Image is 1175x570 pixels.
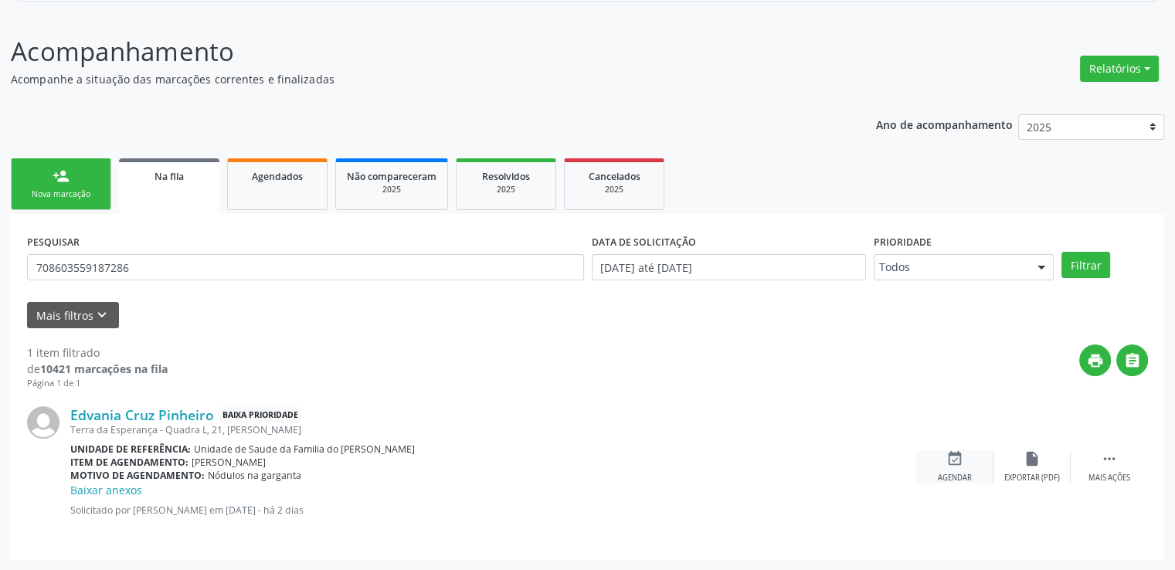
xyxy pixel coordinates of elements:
i: insert_drive_file [1024,450,1041,467]
div: Mais ações [1088,473,1130,483]
i:  [1101,450,1118,467]
label: Prioridade [874,230,932,254]
p: Acompanhe a situação das marcações correntes e finalizadas [11,71,818,87]
img: img [27,406,59,439]
span: Todos [879,260,1023,275]
input: Nome, CNS [27,254,584,280]
div: 2025 [576,184,653,195]
input: Selecione um intervalo [592,254,866,280]
i: keyboard_arrow_down [93,307,110,324]
span: Unidade de Saude da Familia do [PERSON_NAME] [194,443,415,456]
strong: 10421 marcações na fila [40,361,168,376]
p: Solicitado por [PERSON_NAME] em [DATE] - há 2 dias [70,504,916,517]
div: 2025 [347,184,436,195]
a: Edvania Cruz Pinheiro [70,406,214,423]
label: PESQUISAR [27,230,80,254]
div: Página 1 de 1 [27,377,168,390]
i: print [1087,352,1104,369]
button:  [1116,344,1148,376]
span: Resolvidos [482,170,530,183]
div: Terra da Esperança - Quadra L, 21, [PERSON_NAME] [70,423,916,436]
div: 2025 [467,184,545,195]
div: Nova marcação [22,188,100,200]
a: Baixar anexos [70,483,142,497]
span: Baixa Prioridade [219,407,301,423]
b: Unidade de referência: [70,443,191,456]
button: Filtrar [1061,252,1110,278]
b: Motivo de agendamento: [70,469,205,482]
div: person_add [53,168,70,185]
span: [PERSON_NAME] [192,456,266,469]
i:  [1124,352,1141,369]
div: 1 item filtrado [27,344,168,361]
button: Relatórios [1080,56,1159,82]
b: Item de agendamento: [70,456,188,469]
div: Agendar [938,473,972,483]
span: Na fila [155,170,184,183]
span: Cancelados [589,170,640,183]
button: print [1079,344,1111,376]
span: Agendados [252,170,303,183]
span: Nódulos na garganta [208,469,301,482]
label: DATA DE SOLICITAÇÃO [592,230,696,254]
i: event_available [946,450,963,467]
p: Ano de acompanhamento [876,114,1013,134]
span: Não compareceram [347,170,436,183]
div: Exportar (PDF) [1004,473,1060,483]
div: de [27,361,168,377]
p: Acompanhamento [11,32,818,71]
button: Mais filtroskeyboard_arrow_down [27,302,119,329]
